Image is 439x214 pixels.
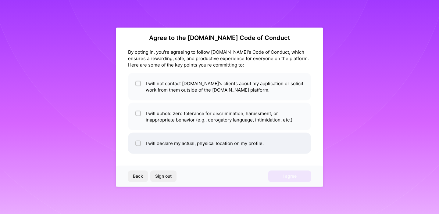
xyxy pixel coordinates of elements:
li: I will uphold zero tolerance for discrimination, harassment, or inappropriate behavior (e.g., der... [128,103,311,130]
div: By opting in, you're agreeing to follow [DOMAIN_NAME]'s Code of Conduct, which ensures a rewardin... [128,49,311,68]
li: I will not contact [DOMAIN_NAME]'s clients about my application or solicit work from them outside... [128,73,311,100]
span: Sign out [155,173,172,179]
button: Back [128,171,148,182]
span: Back [133,173,143,179]
li: I will declare my actual, physical location on my profile. [128,132,311,154]
button: Sign out [150,171,177,182]
h2: Agree to the [DOMAIN_NAME] Code of Conduct [128,34,311,41]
